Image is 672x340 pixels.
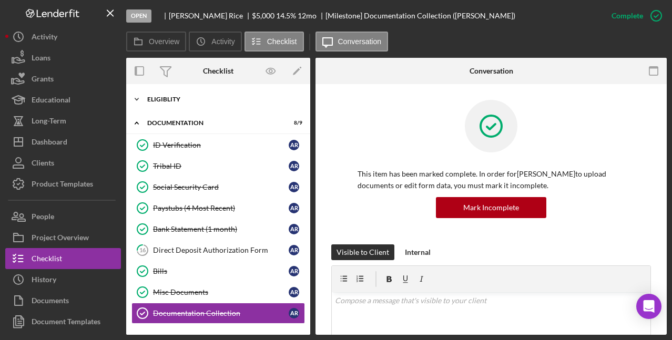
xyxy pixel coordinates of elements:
button: Activity [5,26,121,47]
span: $5,000 [252,11,274,20]
div: Tribal ID [153,162,289,170]
div: [PERSON_NAME] Rice [169,12,252,20]
div: History [32,269,56,293]
div: Long-Term [32,110,66,134]
div: A R [289,287,299,297]
div: Dashboard [32,131,67,155]
p: This item has been marked complete. In order for [PERSON_NAME] to upload documents or edit form d... [358,168,625,192]
div: Documentation [147,120,276,126]
div: Internal [405,244,431,260]
a: Paystubs (4 Most Recent)AR [131,198,305,219]
div: [Milestone] Documentation Collection ([PERSON_NAME]) [325,12,515,20]
div: Direct Deposit Authorization Form [153,246,289,254]
a: 16Direct Deposit Authorization FormAR [131,240,305,261]
div: Document Templates [32,311,100,335]
div: Conversation [470,67,513,75]
button: Activity [189,32,241,51]
div: Educational [32,89,70,113]
button: Loans [5,47,121,68]
div: 8 / 9 [283,120,302,126]
a: BillsAR [131,261,305,282]
div: Project Overview [32,227,89,251]
label: Activity [211,37,235,46]
a: Social Security CardAR [131,177,305,198]
button: Dashboard [5,131,121,152]
div: A R [289,308,299,318]
a: Bank Statement (1 month)AR [131,219,305,240]
button: Conversation [315,32,389,51]
a: ID VerificationAR [131,135,305,156]
button: Visible to Client [331,244,394,260]
div: Social Security Card [153,183,289,191]
a: Misc DocumentsAR [131,282,305,303]
a: Tribal IDAR [131,156,305,177]
button: Overview [126,32,186,51]
button: Checklist [245,32,304,51]
div: Bank Statement (1 month) [153,225,289,233]
div: Misc Documents [153,288,289,296]
button: Document Templates [5,311,121,332]
div: Checklist [32,248,62,272]
div: A R [289,224,299,234]
button: Internal [400,244,436,260]
a: Documentation CollectionAR [131,303,305,324]
button: Long-Term [5,110,121,131]
div: Bills [153,267,289,275]
button: Clients [5,152,121,173]
button: Educational [5,89,121,110]
button: People [5,206,121,227]
div: ID Verification [153,141,289,149]
div: Documentation Collection [153,309,289,317]
div: A R [289,182,299,192]
button: Documents [5,290,121,311]
div: A R [289,140,299,150]
div: A R [289,245,299,255]
tspan: 16 [139,246,146,253]
button: Complete [601,5,667,26]
div: Checklist [203,67,233,75]
div: 12 mo [298,12,317,20]
div: Activity [32,26,57,50]
div: A R [289,266,299,276]
div: Clients [32,152,54,176]
div: Documents [32,290,69,314]
button: History [5,269,121,290]
div: Paystubs (4 Most Recent) [153,204,289,212]
div: Open Intercom Messenger [636,294,661,319]
div: Grants [32,68,54,92]
button: Checklist [5,248,121,269]
button: Project Overview [5,227,121,248]
div: Eligiblity [147,96,297,102]
div: Loans [32,47,50,71]
div: Complete [612,5,643,26]
label: Checklist [267,37,297,46]
label: Overview [149,37,179,46]
div: Open [126,9,151,23]
div: Mark Incomplete [463,197,519,218]
button: Grants [5,68,121,89]
div: People [32,206,54,230]
button: Product Templates [5,173,121,194]
label: Conversation [338,37,382,46]
button: Mark Incomplete [436,197,546,218]
div: 14.5 % [276,12,296,20]
div: Visible to Client [337,244,389,260]
div: Product Templates [32,173,93,197]
div: A R [289,203,299,213]
div: A R [289,161,299,171]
